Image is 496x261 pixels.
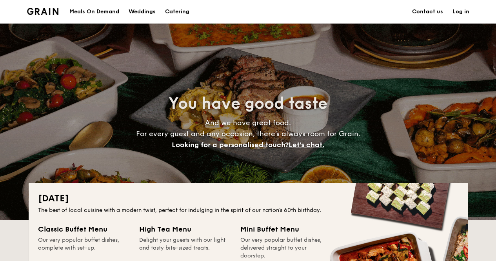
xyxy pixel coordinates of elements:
[27,8,59,15] img: Grain
[136,119,360,149] span: And we have great food. For every guest and any occasion, there’s always room for Grain.
[38,236,130,260] div: Our very popular buffet dishes, complete with set-up.
[169,94,327,113] span: You have good taste
[38,206,458,214] div: The best of local cuisine with a modern twist, perfect for indulging in the spirit of our nation’...
[172,141,289,149] span: Looking for a personalised touch?
[38,192,458,205] h2: [DATE]
[139,224,231,235] div: High Tea Menu
[38,224,130,235] div: Classic Buffet Menu
[27,8,59,15] a: Logotype
[240,236,332,260] div: Our very popular buffet dishes, delivered straight to your doorstep.
[240,224,332,235] div: Mini Buffet Menu
[139,236,231,260] div: Delight your guests with our light and tasty bite-sized treats.
[289,141,324,149] span: Let's chat.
